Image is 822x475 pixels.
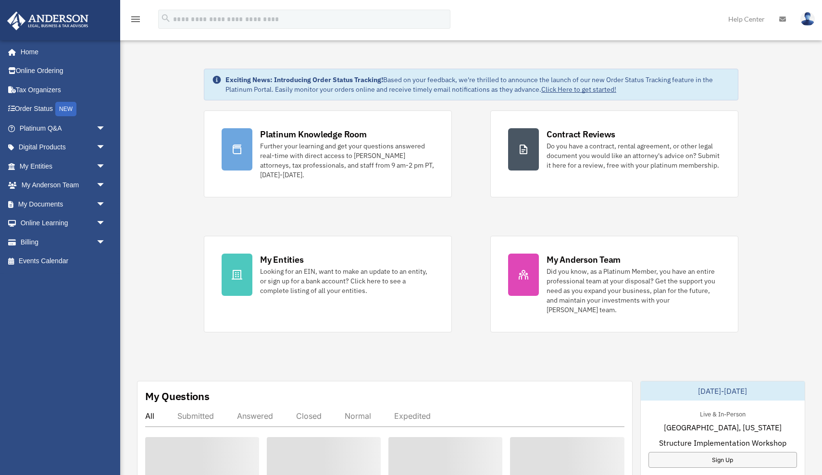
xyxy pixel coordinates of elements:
div: Further your learning and get your questions answered real-time with direct access to [PERSON_NAM... [260,141,434,180]
div: Do you have a contract, rental agreement, or other legal document you would like an attorney's ad... [547,141,721,170]
div: My Anderson Team [547,254,621,266]
a: Tax Organizers [7,80,120,99]
a: My Anderson Team Did you know, as a Platinum Member, you have an entire professional team at your... [490,236,738,332]
a: My Entities Looking for an EIN, want to make an update to an entity, or sign up for a bank accoun... [204,236,452,332]
a: Contract Reviews Do you have a contract, rental agreement, or other legal document you would like... [490,110,738,197]
i: search [161,13,171,24]
div: Contract Reviews [547,128,615,140]
a: My Anderson Teamarrow_drop_down [7,176,120,195]
a: Online Ordering [7,61,120,81]
img: Anderson Advisors Platinum Portal [4,12,91,30]
span: arrow_drop_down [96,232,115,252]
div: Looking for an EIN, want to make an update to an entity, or sign up for a bank account? Click her... [260,267,434,295]
img: User Pic [800,12,815,26]
div: Normal [345,411,371,421]
div: Closed [296,411,322,421]
span: arrow_drop_down [96,157,115,176]
a: Platinum Q&Aarrow_drop_down [7,119,120,138]
a: Platinum Knowledge Room Further your learning and get your questions answered real-time with dire... [204,110,452,197]
span: arrow_drop_down [96,195,115,214]
span: arrow_drop_down [96,176,115,195]
a: My Documentsarrow_drop_down [7,195,120,214]
a: menu [130,17,141,25]
div: Platinum Knowledge Room [260,128,367,140]
a: Digital Productsarrow_drop_down [7,138,120,157]
a: Click Here to get started! [541,85,616,94]
a: Billingarrow_drop_down [7,232,120,252]
span: arrow_drop_down [96,214,115,233]
div: [DATE]-[DATE] [641,381,805,401]
a: Home [7,42,115,61]
i: menu [130,13,141,25]
span: Structure Implementation Workshop [659,437,786,449]
div: Answered [237,411,273,421]
a: Events Calendar [7,252,120,271]
div: My Questions [145,389,210,403]
div: All [145,411,154,421]
a: My Entitiesarrow_drop_down [7,157,120,176]
span: [GEOGRAPHIC_DATA], [US_STATE] [664,422,782,433]
div: Did you know, as a Platinum Member, you have an entire professional team at your disposal? Get th... [547,267,721,315]
a: Sign Up [648,452,797,468]
span: arrow_drop_down [96,119,115,138]
div: Expedited [394,411,431,421]
div: Live & In-Person [692,408,753,418]
a: Online Learningarrow_drop_down [7,214,120,233]
div: Based on your feedback, we're thrilled to announce the launch of our new Order Status Tracking fe... [225,75,730,94]
a: Order StatusNEW [7,99,120,119]
div: My Entities [260,254,303,266]
span: arrow_drop_down [96,138,115,158]
strong: Exciting News: Introducing Order Status Tracking! [225,75,383,84]
div: NEW [55,102,76,116]
div: Submitted [177,411,214,421]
